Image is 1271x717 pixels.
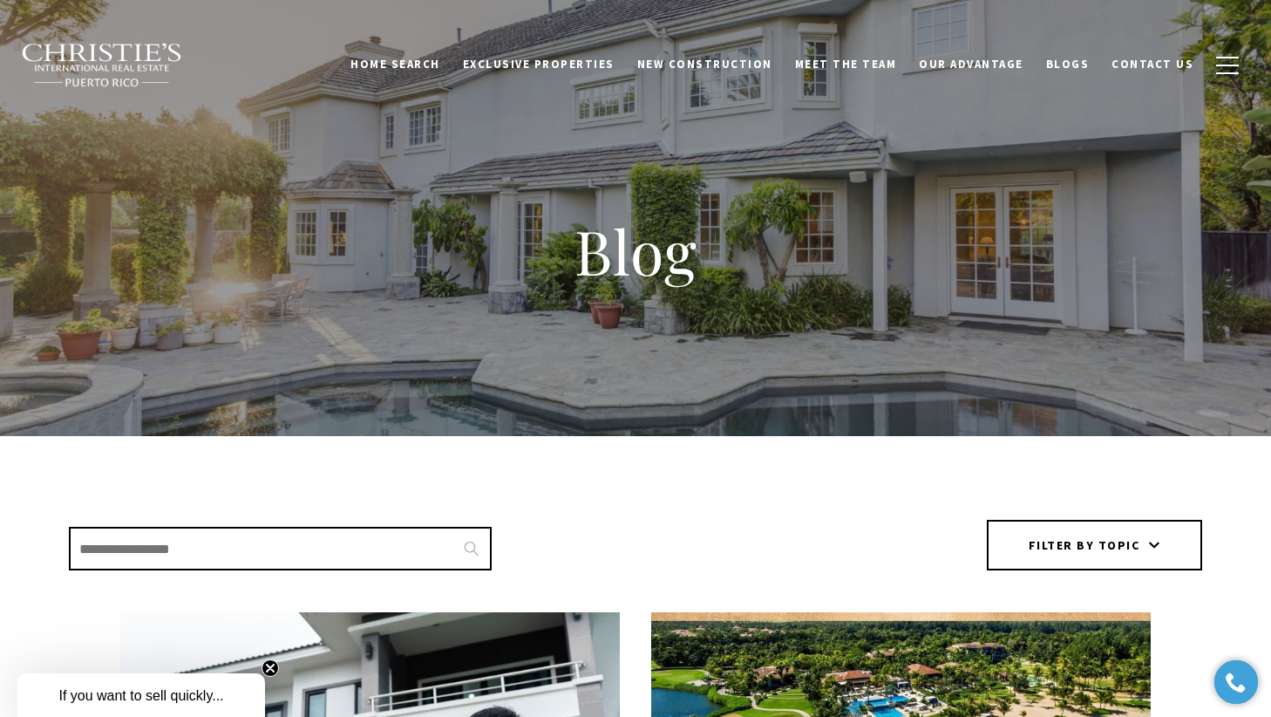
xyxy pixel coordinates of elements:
[1046,57,1090,72] span: Blogs
[262,659,279,677] button: Close teaser
[1035,48,1101,81] a: Blogs
[784,48,908,81] a: Meet the Team
[452,48,626,81] a: Exclusive Properties
[919,57,1023,72] span: Our Advantage
[339,48,452,81] a: Home Search
[1100,48,1205,81] a: Contact Us
[907,48,1035,81] a: Our Advantage
[287,213,984,290] h1: Blog
[1111,57,1193,72] span: Contact Us
[58,688,223,703] span: If you want to sell quickly...
[1205,40,1250,91] button: button
[987,520,1203,570] button: Filter by topic
[463,57,615,72] span: Exclusive Properties
[17,673,265,717] div: If you want to sell quickly... Close teaser
[637,57,772,72] span: New Construction
[21,43,183,88] img: Christie's International Real Estate black text logo
[626,48,784,81] a: New Construction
